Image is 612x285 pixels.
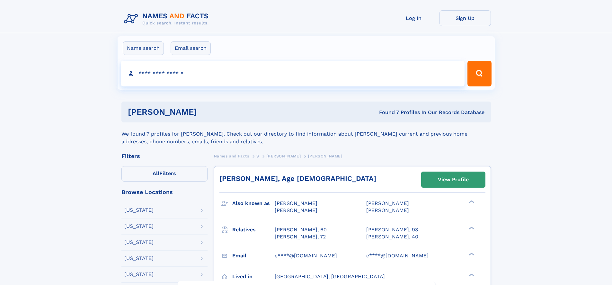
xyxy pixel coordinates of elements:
[124,240,154,245] div: [US_STATE]
[232,224,275,235] h3: Relatives
[121,189,208,195] div: Browse Locations
[121,122,491,146] div: We found 7 profiles for [PERSON_NAME]. Check out our directory to find information about [PERSON_...
[121,153,208,159] div: Filters
[467,252,475,256] div: ❯
[124,208,154,213] div: [US_STATE]
[275,233,326,240] a: [PERSON_NAME], 72
[232,271,275,282] h3: Lived in
[256,154,259,158] span: S
[275,226,327,233] a: [PERSON_NAME], 60
[366,200,409,206] span: [PERSON_NAME]
[128,108,288,116] h1: [PERSON_NAME]
[275,207,317,213] span: [PERSON_NAME]
[171,41,211,55] label: Email search
[153,170,159,176] span: All
[275,200,317,206] span: [PERSON_NAME]
[467,61,491,86] button: Search Button
[124,272,154,277] div: [US_STATE]
[467,226,475,230] div: ❯
[366,233,418,240] a: [PERSON_NAME], 40
[121,61,465,86] input: search input
[439,10,491,26] a: Sign Up
[275,273,385,280] span: [GEOGRAPHIC_DATA], [GEOGRAPHIC_DATA]
[266,154,301,158] span: [PERSON_NAME]
[124,256,154,261] div: [US_STATE]
[388,10,439,26] a: Log In
[467,273,475,277] div: ❯
[232,250,275,261] h3: Email
[123,41,164,55] label: Name search
[121,166,208,182] label: Filters
[124,224,154,229] div: [US_STATE]
[366,207,409,213] span: [PERSON_NAME]
[266,152,301,160] a: [PERSON_NAME]
[219,174,376,183] a: [PERSON_NAME], Age [DEMOGRAPHIC_DATA]
[467,200,475,204] div: ❯
[214,152,249,160] a: Names and Facts
[308,154,342,158] span: [PERSON_NAME]
[232,198,275,209] h3: Also known as
[421,172,485,187] a: View Profile
[438,172,469,187] div: View Profile
[366,226,418,233] a: [PERSON_NAME], 93
[288,109,484,116] div: Found 7 Profiles In Our Records Database
[121,10,214,28] img: Logo Names and Facts
[256,152,259,160] a: S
